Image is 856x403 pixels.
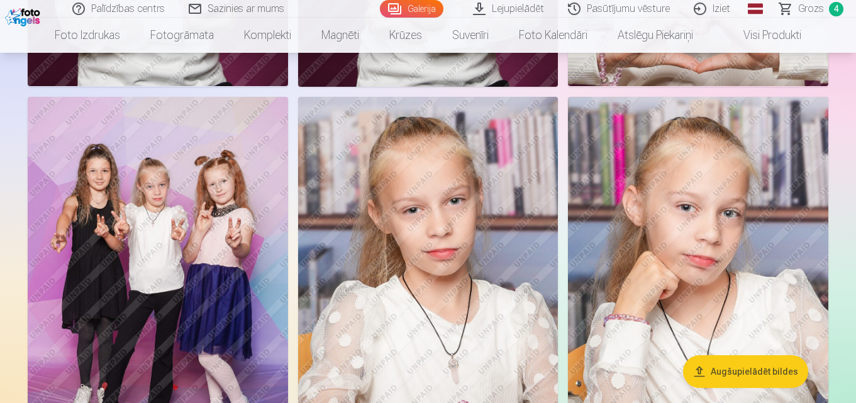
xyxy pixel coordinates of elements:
a: Foto kalendāri [504,18,603,53]
span: 4 [829,2,843,16]
a: Krūzes [374,18,437,53]
span: Grozs [798,1,824,16]
a: Suvenīri [437,18,504,53]
img: /fa1 [5,5,43,26]
a: Foto izdrukas [40,18,135,53]
a: Visi produkti [708,18,816,53]
a: Komplekti [229,18,306,53]
button: Augšupielādēt bildes [683,355,808,388]
a: Fotogrāmata [135,18,229,53]
a: Magnēti [306,18,374,53]
a: Atslēgu piekariņi [603,18,708,53]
